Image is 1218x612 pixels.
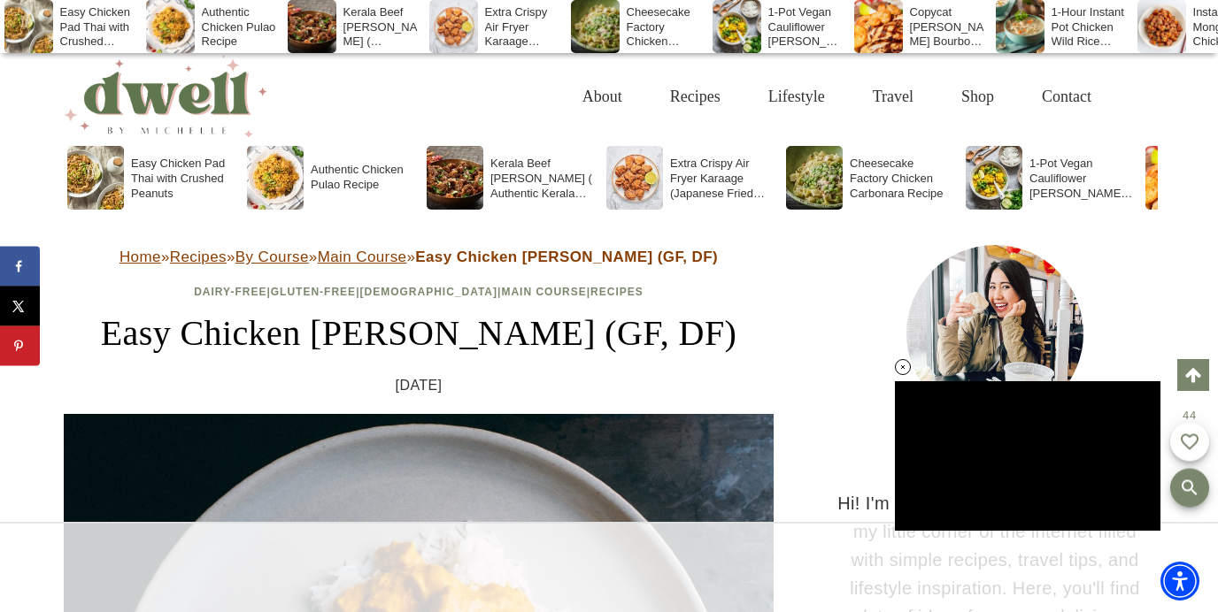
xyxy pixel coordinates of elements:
a: Scroll to top [1177,359,1209,391]
strong: Easy Chicken [PERSON_NAME] (GF, DF) [415,249,718,265]
nav: Primary Navigation [559,68,1115,126]
a: Home [119,249,161,265]
a: Main Course [318,249,407,265]
a: Recipes [646,68,744,126]
a: Lifestyle [744,68,849,126]
a: Recipes [590,286,644,298]
a: Main Course [501,286,586,298]
a: Recipes [170,249,227,265]
time: [DATE] [396,374,443,397]
a: Dairy-Free [194,286,266,298]
a: Gluten-Free [271,286,356,298]
img: DWELL by michelle [64,56,267,137]
a: By Course [235,249,309,265]
iframe: Advertisement [895,381,1160,531]
a: Travel [849,68,937,126]
span: | | | | [194,286,644,298]
span: » » » » [119,249,718,265]
div: Accessibility Menu [1160,562,1199,601]
a: Contact [1018,68,1115,126]
a: Shop [937,68,1018,126]
a: About [559,68,646,126]
h3: HI THERE [836,440,1154,471]
h1: Easy Chicken [PERSON_NAME] (GF, DF) [64,307,774,360]
iframe: Advertisement [467,524,751,612]
a: [DEMOGRAPHIC_DATA] [359,286,497,298]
